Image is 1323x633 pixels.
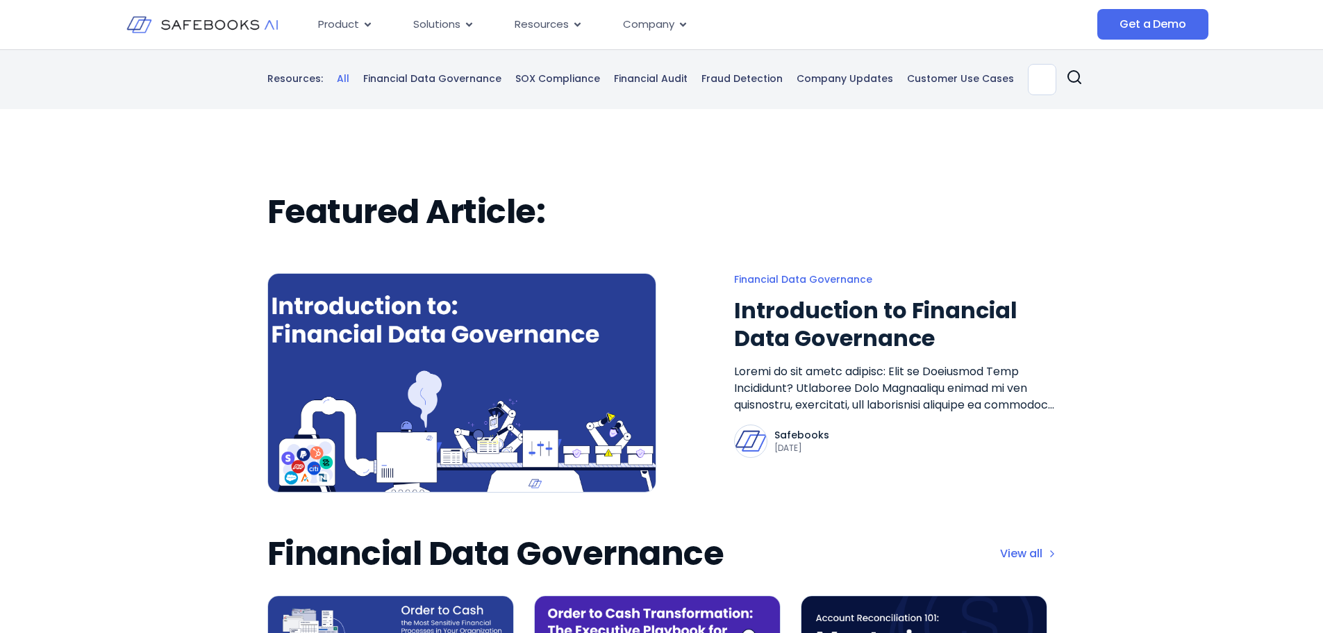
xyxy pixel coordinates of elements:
[413,17,460,33] span: Solutions
[267,273,656,493] img: an image of a computer screen with the words,'an overview to financial data
[1000,545,1056,562] a: View all
[307,11,958,38] nav: Menu
[337,72,349,86] a: All
[267,192,1056,231] h2: Featured Article:
[797,72,893,86] a: Company Updates
[1097,9,1208,40] a: Get a Demo
[363,72,501,86] a: Financial Data Governance
[515,72,600,86] a: SOX Compliance
[734,363,1056,413] a: Loremi do sit ametc adipisc: Elit se Doeiusmod Temp Incididunt? Utlaboree Dolo Magnaaliqu enimad ...
[735,425,767,457] img: Safebooks
[515,17,569,33] span: Resources
[307,11,958,38] div: Menu Toggle
[623,17,674,33] span: Company
[614,72,688,86] a: Financial Audit
[734,273,1056,286] a: Financial Data Governance
[267,72,323,86] p: Resources:
[734,297,1056,352] a: Introduction to Financial Data Governance
[701,72,783,86] a: Fraud Detection
[1120,17,1185,31] span: Get a Demo
[318,17,359,33] span: Product
[907,72,1014,86] a: Customer Use Cases
[774,429,829,443] p: Safebooks
[267,534,724,573] h2: Financial Data Governance
[774,443,829,454] p: [DATE]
